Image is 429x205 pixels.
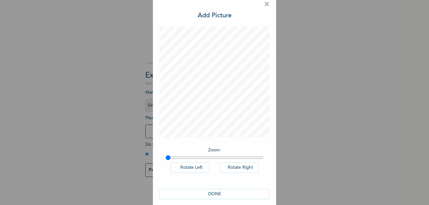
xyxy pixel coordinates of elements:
button: Rotate Left [171,162,210,173]
button: DONE [159,189,270,199]
span: Please add a recent Passport Photograph [145,116,259,141]
h3: Add Picture [198,11,232,20]
button: Rotate Right [220,162,259,173]
p: Zoom : [166,147,263,154]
